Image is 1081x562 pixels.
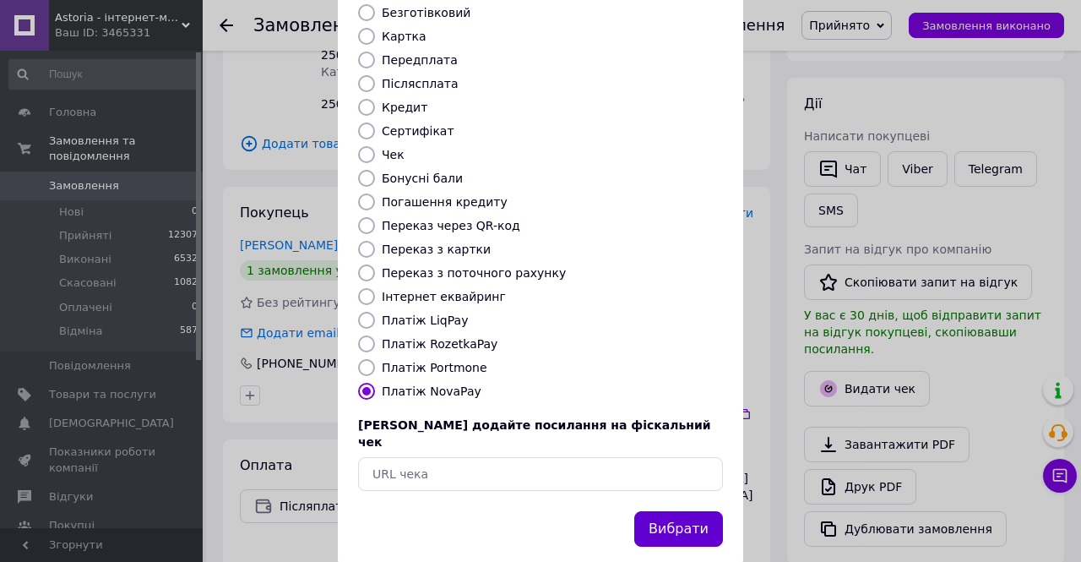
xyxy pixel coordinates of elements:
label: Післясплата [382,77,459,90]
span: [PERSON_NAME] додайте посилання на фіскальний чек [358,418,711,449]
label: Переказ з поточного рахунку [382,266,566,280]
label: Платіж RozetkaPay [382,337,497,351]
label: Картка [382,30,426,43]
label: Безготівковий [382,6,470,19]
label: Інтернет еквайринг [382,290,506,303]
label: Погашення кредиту [382,195,508,209]
label: Кредит [382,101,427,114]
label: Переказ з картки [382,243,491,256]
label: Передплата [382,53,458,67]
label: Платіж LiqPay [382,314,468,327]
button: Вибрати [634,511,723,548]
label: Бонусні бали [382,172,463,185]
label: Сертифікат [382,124,454,138]
label: Переказ через QR-код [382,219,520,232]
label: Платіж Portmone [382,361,487,374]
label: Чек [382,148,405,161]
label: Платіж NovaPay [382,385,481,398]
input: URL чека [358,457,723,491]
